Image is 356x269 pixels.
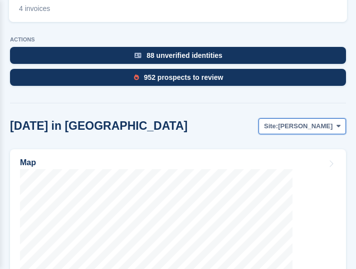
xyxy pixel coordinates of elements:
[19,4,87,13] div: 4 invoices
[10,119,187,133] h2: [DATE] in [GEOGRAPHIC_DATA]
[20,158,36,167] h2: Map
[278,121,332,131] span: [PERSON_NAME]
[10,36,346,43] p: ACTIONS
[10,69,346,91] a: 952 prospects to review
[146,51,222,59] div: 88 unverified identities
[144,73,223,81] div: 952 prospects to review
[134,52,141,58] img: verify_identity-adf6edd0f0f0b5bbfe63781bf79b02c33cf7c696d77639b501bdc392416b5a36.svg
[10,47,346,69] a: 88 unverified identities
[134,74,139,80] img: prospect-51fa495bee0391a8d652442698ab0144808aea92771e9ea1ae160a38d050c398.svg
[264,121,278,131] span: Site:
[258,118,346,135] button: Site: [PERSON_NAME]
